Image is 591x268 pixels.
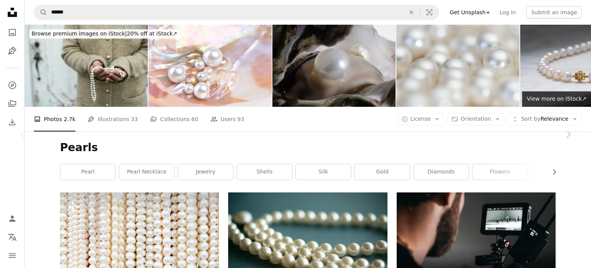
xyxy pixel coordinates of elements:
[5,229,20,245] button: Language
[32,30,177,37] span: 20% off at iStock ↗
[228,242,387,249] a: white pearl necklace on gray textile
[237,115,244,123] span: 93
[178,164,233,180] a: jewelry
[34,5,439,20] form: Find visuals sitewide
[5,78,20,93] a: Explore
[355,164,410,180] a: gold
[411,116,431,122] span: License
[414,164,469,180] a: diamonds
[131,115,138,123] span: 33
[25,25,184,43] a: Browse premium images on iStock|20% off at iStock↗
[210,107,244,131] a: Users 93
[60,242,219,249] a: a close up of a bunch of pearls
[397,113,444,125] button: License
[150,107,198,131] a: Collections 60
[495,6,520,19] a: Log in
[526,6,582,19] button: Submit an image
[25,25,148,107] img: Holding a string of pearls
[472,164,528,180] a: flowers
[5,248,20,263] button: Menu
[521,115,568,123] span: Relevance
[5,96,20,111] a: Collections
[272,25,396,107] img: Oyster and Pearl
[531,164,586,180] a: necklace
[60,164,115,180] a: pearl
[547,164,556,180] button: scroll list to the right
[60,141,556,155] h1: Pearls
[5,211,20,226] a: Log in / Sign up
[545,97,591,171] a: Next
[508,113,582,125] button: Sort byRelevance
[5,43,20,59] a: Illustrations
[447,113,504,125] button: Orientation
[149,25,272,107] img: Natural pearls inside the oyster shell
[119,164,174,180] a: pearl necklace
[396,25,519,107] img: Pearls
[296,164,351,180] a: silk
[522,91,591,107] a: View more on iStock↗
[445,6,495,19] a: Get Unsplash+
[527,96,586,102] span: View more on iStock ↗
[521,116,540,122] span: Sort by
[88,107,138,131] a: Illustrations 33
[403,5,420,20] button: Clear
[5,25,20,40] a: Photos
[237,164,292,180] a: shells
[461,116,491,122] span: Orientation
[191,115,198,123] span: 60
[420,5,439,20] button: Visual search
[34,5,47,20] button: Search Unsplash
[32,30,127,37] span: Browse premium images on iStock |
